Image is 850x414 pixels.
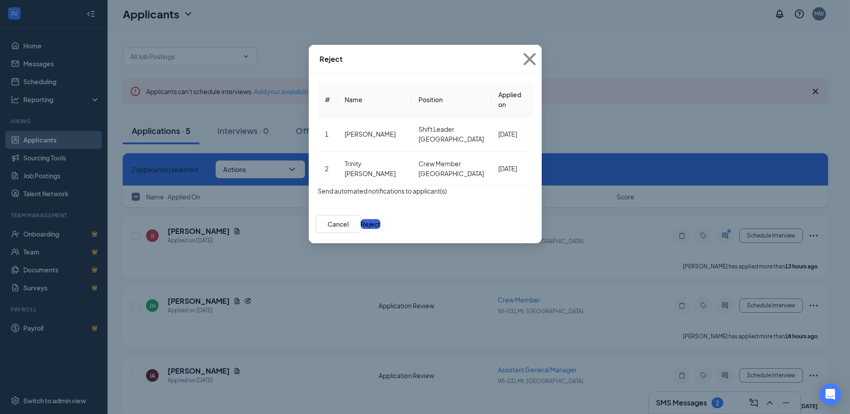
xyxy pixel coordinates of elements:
td: Trinity [PERSON_NAME] [337,151,412,186]
span: 2 [325,164,328,172]
th: Name [337,82,412,117]
th: Position [411,82,491,117]
span: [GEOGRAPHIC_DATA] [419,134,484,144]
span: Send automated notifications to applicant(s) [318,186,447,196]
button: Cancel [316,215,361,233]
div: Open Intercom Messenger [820,384,841,405]
th: # [318,82,337,117]
td: [DATE] [491,151,532,186]
span: Crew Member [419,159,484,168]
span: [GEOGRAPHIC_DATA] [419,168,484,178]
div: Reject [319,54,343,64]
button: Reject [361,219,380,229]
td: [DATE] [491,117,532,151]
button: Close [518,45,542,73]
span: Shift Leader [419,124,484,134]
span: 1 [325,130,328,138]
td: [PERSON_NAME] [337,117,412,151]
th: Applied on [491,82,532,117]
svg: Cross [518,47,542,71]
